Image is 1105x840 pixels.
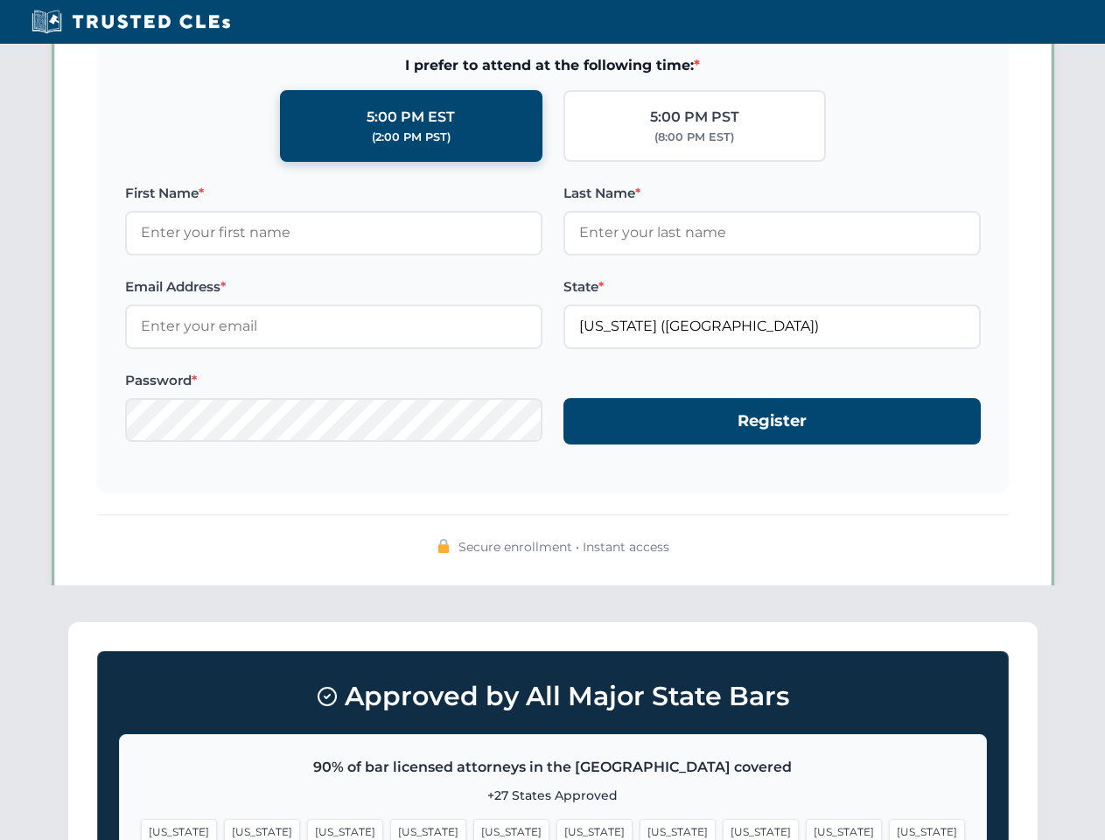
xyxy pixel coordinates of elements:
[654,129,734,146] div: (8:00 PM EST)
[563,211,981,255] input: Enter your last name
[563,183,981,204] label: Last Name
[141,756,965,779] p: 90% of bar licensed attorneys in the [GEOGRAPHIC_DATA] covered
[650,106,739,129] div: 5:00 PM PST
[119,673,987,720] h3: Approved by All Major State Bars
[141,786,965,805] p: +27 States Approved
[125,211,542,255] input: Enter your first name
[26,9,235,35] img: Trusted CLEs
[125,183,542,204] label: First Name
[125,54,981,77] span: I prefer to attend at the following time:
[125,276,542,297] label: Email Address
[372,129,451,146] div: (2:00 PM PST)
[125,304,542,348] input: Enter your email
[563,304,981,348] input: Florida (FL)
[563,276,981,297] label: State
[367,106,455,129] div: 5:00 PM EST
[125,370,542,391] label: Password
[437,539,451,553] img: 🔒
[458,537,669,556] span: Secure enrollment • Instant access
[563,398,981,444] button: Register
